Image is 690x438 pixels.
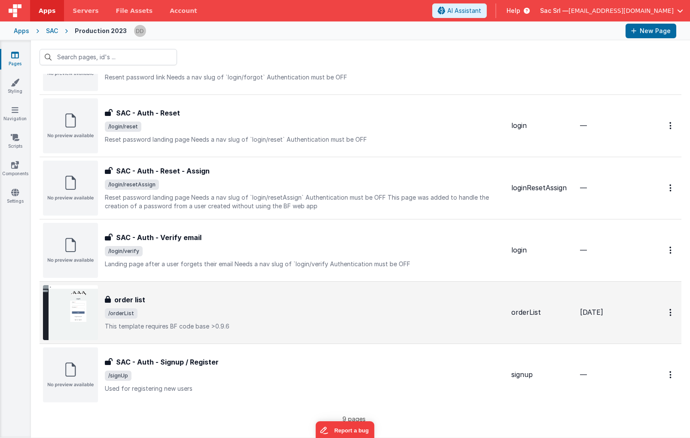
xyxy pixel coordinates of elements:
[664,304,678,321] button: Options
[432,3,487,18] button: AI Assistant
[664,117,678,134] button: Options
[116,357,219,367] h3: SAC - Auth - Signup / Register
[580,308,603,316] span: [DATE]
[14,27,29,35] div: Apps
[511,307,573,317] div: orderList
[540,6,568,15] span: Sac Srl —
[105,322,504,331] p: This template requires BF code base >0.9.6
[46,27,58,35] div: SAC
[664,241,678,259] button: Options
[105,179,159,190] span: /login/resetAssign
[580,370,587,379] span: —
[39,6,55,15] span: Apps
[664,366,678,383] button: Options
[105,371,131,381] span: /signUp
[105,384,504,393] p: Used for registering new users
[511,121,573,131] div: login
[626,24,676,38] button: New Page
[105,122,141,132] span: /login/reset
[40,414,669,423] p: 9 pages
[105,246,143,256] span: /login/verify
[116,108,180,118] h3: SAC - Auth - Reset
[134,25,146,37] img: 5566de74795503dc7562e9a7bf0f5380
[105,135,504,144] p: Reset password landing page Needs a nav slug of `login/reset` Authentication must be OFF
[75,27,127,35] div: Production 2023
[40,49,177,65] input: Search pages, id's ...
[511,183,573,193] div: loginResetAssign
[580,121,587,130] span: —
[116,6,153,15] span: File Assets
[580,183,587,192] span: —
[114,295,145,305] h3: order list
[540,6,683,15] button: Sac Srl — [EMAIL_ADDRESS][DOMAIN_NAME]
[73,6,98,15] span: Servers
[664,179,678,197] button: Options
[116,166,210,176] h3: SAC - Auth - Reset - Assign
[507,6,520,15] span: Help
[105,193,504,210] p: Reset password landing page Needs a nav slug of `login/resetAssign` Authentication must be OFF Th...
[105,73,504,82] p: Resent password link Needs a nav slug of `login/forgot` Authentication must be OFF
[568,6,674,15] span: [EMAIL_ADDRESS][DOMAIN_NAME]
[105,260,504,268] p: Landing page after a user forgets their email Needs a nav slug of `login/verify Authentication mu...
[105,308,137,319] span: /orderList
[511,245,573,255] div: login
[580,246,587,254] span: —
[447,6,481,15] span: AI Assistant
[116,232,202,243] h3: SAC - Auth - Verify email
[511,370,573,380] div: signup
